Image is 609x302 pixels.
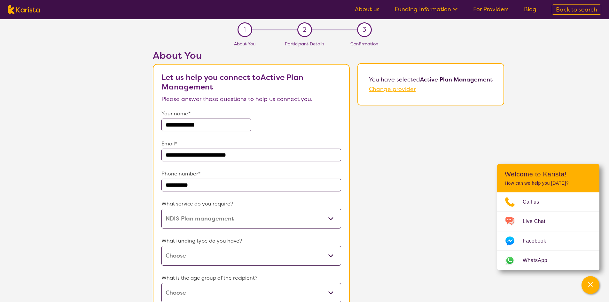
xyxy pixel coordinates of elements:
[556,6,597,13] span: Back to search
[497,251,599,270] a: Web link opens in a new tab.
[161,236,341,246] p: What funding type do you have?
[244,25,246,35] span: 1
[497,192,599,270] ul: Choose channel
[363,25,366,35] span: 3
[161,199,341,209] p: What service do you require?
[552,4,601,15] a: Back to search
[505,181,592,186] p: How can we help you [DATE]?
[582,276,599,294] button: Channel Menu
[8,5,40,14] img: Karista logo
[161,72,303,92] b: Let us help you connect to Active Plan Management
[395,5,458,13] a: Funding Information
[369,85,416,93] a: Change provider
[303,25,306,35] span: 2
[420,76,493,83] b: Active Plan Management
[355,5,379,13] a: About us
[161,139,341,149] p: Email*
[524,5,536,13] a: Blog
[161,94,341,104] p: Please answer these questions to help us connect you.
[523,217,553,226] span: Live Chat
[505,170,592,178] h2: Welcome to Karista!
[523,256,555,265] span: WhatsApp
[523,197,547,207] span: Call us
[234,41,255,47] span: About You
[523,236,554,246] span: Facebook
[497,164,599,270] div: Channel Menu
[161,109,341,119] p: Your name*
[285,41,324,47] span: Participant Details
[153,50,350,61] h2: About You
[350,41,378,47] span: Confirmation
[473,5,509,13] a: For Providers
[161,273,341,283] p: What is the age group of the recipient?
[161,169,341,179] p: Phone number*
[369,75,493,84] p: You have selected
